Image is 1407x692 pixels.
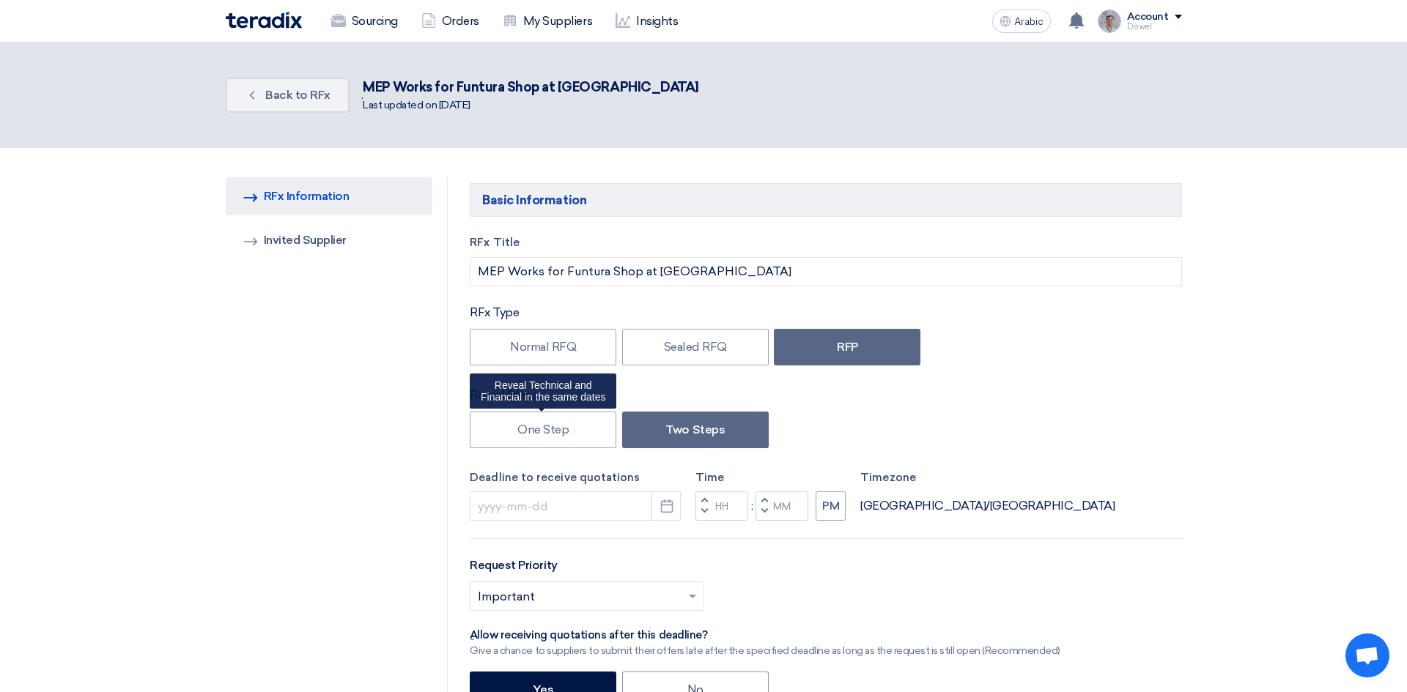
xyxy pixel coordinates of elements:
[470,373,616,409] div: Reveal Technical and Financial in the same dates
[622,412,769,448] label: Two Steps
[264,233,347,247] font: Invited Supplier
[1127,10,1169,23] font: Account
[756,491,808,521] input: Minutes
[363,99,470,111] font: Last updated on [DATE]
[361,88,363,102] font: .
[491,5,604,37] a: My Suppliers
[226,12,302,29] img: Teradix logo
[604,5,690,37] a: Insights
[470,257,1181,286] input: e.g. New ERP System, Server Visualization Project...
[264,189,350,203] font: RFx Information
[1127,22,1152,31] font: Dowel
[470,234,1181,251] label: RFx Title
[636,14,678,28] font: Insights
[470,329,616,365] label: Normal RFQ
[470,387,1181,404] div: Reveal Steps
[1014,15,1044,28] font: Arabic
[774,329,920,365] label: RFP
[470,412,616,448] label: One Step
[860,497,1115,515] div: [GEOGRAPHIC_DATA]/[GEOGRAPHIC_DATA]
[470,469,681,486] label: Deadline to receive quotations
[470,304,1181,321] div: RFx Type
[470,183,1181,217] h5: Basic Information
[410,5,491,37] a: Orders
[622,329,769,365] label: Sealed RFQ
[523,14,592,28] font: My Suppliers
[695,469,846,486] label: Time
[470,628,1060,643] div: ِAllow receiving quotations after this deadline?
[1098,10,1121,33] img: IMG_1753965247717.jpg
[352,14,398,28] font: Sourcing
[470,557,557,574] label: Request Priority
[470,643,1060,658] div: Give a chance to suppliers to submit their offers late after the specified deadline as long as th...
[320,5,410,37] a: Sourcing
[363,79,698,95] font: MEP Works for Funtura Shop at [GEOGRAPHIC_DATA]
[992,10,1051,33] button: Arabic
[748,497,756,515] div: :
[226,78,350,113] a: Back to RFx
[442,14,479,28] font: Orders
[470,491,681,521] input: yyyy-mm-dd
[265,88,330,102] font: Back to RFx
[816,491,846,521] button: PM
[860,469,1115,486] label: Timezone
[695,491,748,521] input: Hours
[1345,633,1389,677] a: Open chat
